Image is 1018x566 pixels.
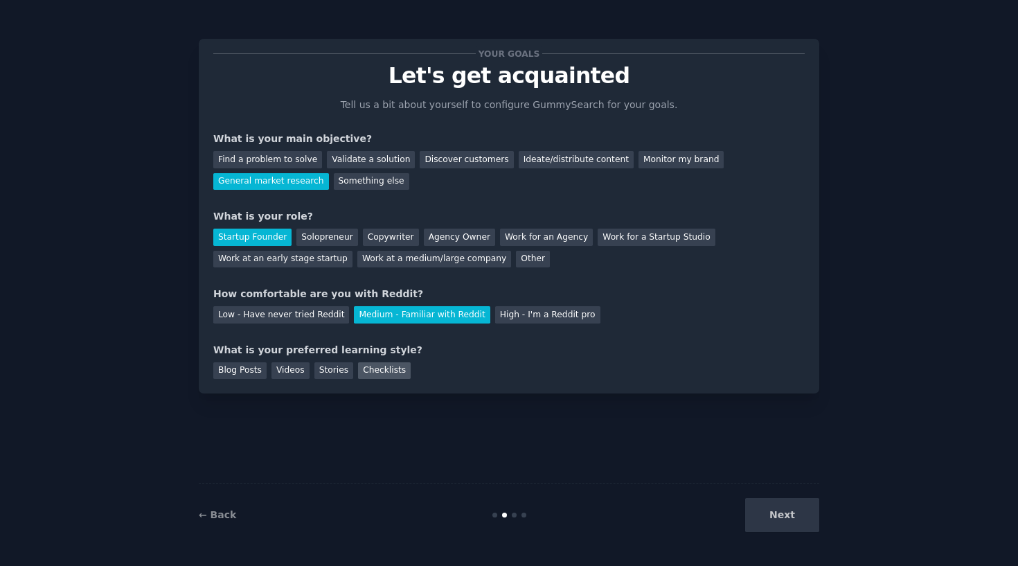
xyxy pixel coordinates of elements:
[213,287,805,301] div: How comfortable are you with Reddit?
[213,343,805,357] div: What is your preferred learning style?
[639,151,724,168] div: Monitor my brand
[500,229,593,246] div: Work for an Agency
[357,251,511,268] div: Work at a medium/large company
[213,209,805,224] div: What is your role?
[476,46,542,61] span: Your goals
[424,229,495,246] div: Agency Owner
[314,362,353,380] div: Stories
[334,98,684,112] p: Tell us a bit about yourself to configure GummySearch for your goals.
[213,173,329,191] div: General market research
[296,229,357,246] div: Solopreneur
[213,64,805,88] p: Let's get acquainted
[363,229,419,246] div: Copywriter
[519,151,634,168] div: Ideate/distribute content
[213,151,322,168] div: Find a problem to solve
[358,362,411,380] div: Checklists
[334,173,409,191] div: Something else
[420,151,513,168] div: Discover customers
[354,306,490,324] div: Medium - Familiar with Reddit
[213,306,349,324] div: Low - Have never tried Reddit
[213,229,292,246] div: Startup Founder
[213,362,267,380] div: Blog Posts
[327,151,415,168] div: Validate a solution
[495,306,600,324] div: High - I'm a Reddit pro
[199,509,236,520] a: ← Back
[271,362,310,380] div: Videos
[213,251,352,268] div: Work at an early stage startup
[516,251,550,268] div: Other
[598,229,715,246] div: Work for a Startup Studio
[213,132,805,146] div: What is your main objective?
